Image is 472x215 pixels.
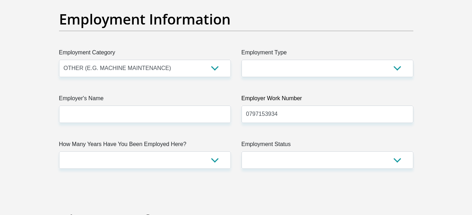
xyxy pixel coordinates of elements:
[59,140,231,151] label: How Many Years Have You Been Employed Here?
[242,106,413,123] input: Employer Work Number
[59,94,231,106] label: Employer's Name
[59,11,413,28] h2: Employment Information
[59,106,231,123] input: Employer's Name
[242,48,413,60] label: Employment Type
[59,48,231,60] label: Employment Category
[242,140,413,151] label: Employment Status
[242,94,413,106] label: Employer Work Number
